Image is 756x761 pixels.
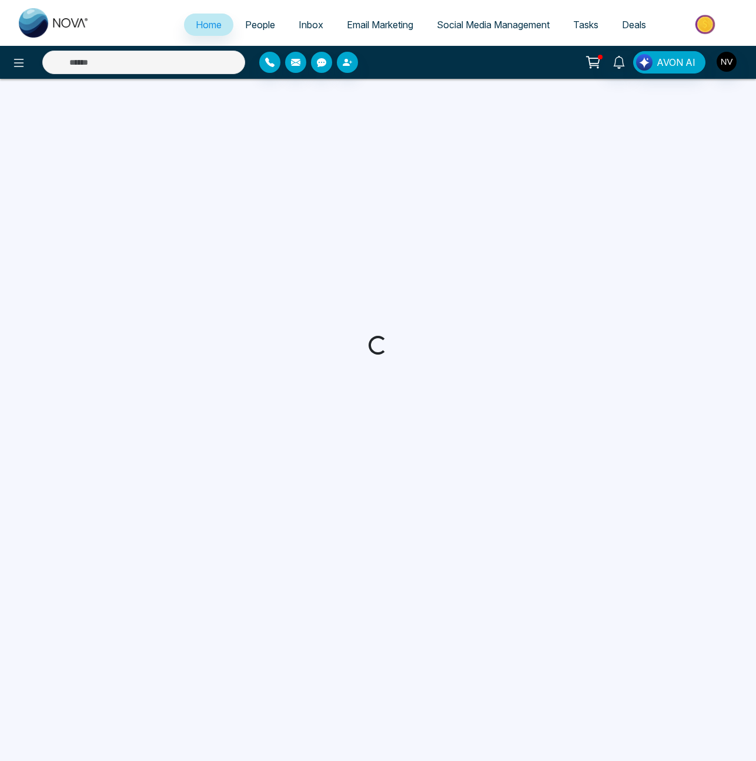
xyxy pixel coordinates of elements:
img: User Avatar [717,52,737,72]
img: Market-place.gif [664,11,749,38]
span: Social Media Management [437,19,550,31]
a: Inbox [287,14,335,36]
a: Home [184,14,233,36]
img: Nova CRM Logo [19,8,89,38]
a: Tasks [561,14,610,36]
img: Lead Flow [636,54,653,71]
button: AVON AI [633,51,705,74]
span: AVON AI [657,55,695,69]
a: People [233,14,287,36]
a: Social Media Management [425,14,561,36]
a: Email Marketing [335,14,425,36]
span: Deals [622,19,646,31]
span: Home [196,19,222,31]
span: Tasks [573,19,598,31]
span: Inbox [299,19,323,31]
span: Email Marketing [347,19,413,31]
span: People [245,19,275,31]
a: Deals [610,14,658,36]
